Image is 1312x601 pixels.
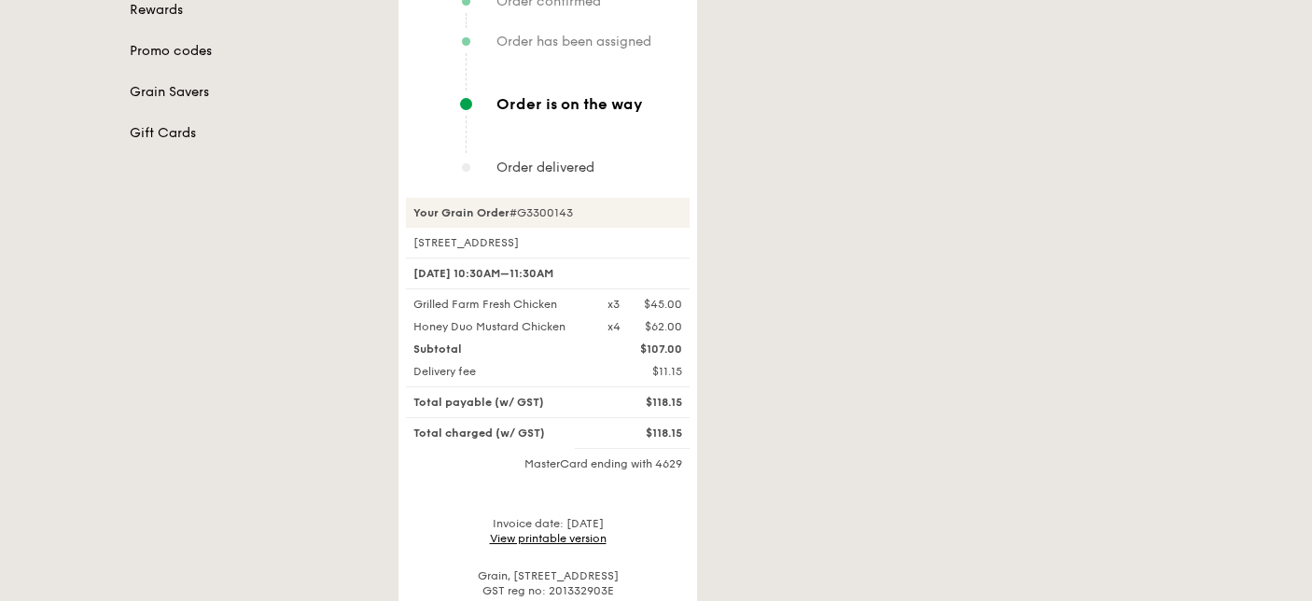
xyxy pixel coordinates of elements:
strong: Your Grain Order [413,206,509,219]
a: View printable version [490,532,607,545]
div: $62.00 [645,319,682,334]
div: [DATE] 10:30AM–11:30AM [406,258,690,289]
div: Total charged (w/ GST) [402,426,596,440]
span: Total payable (w/ GST) [413,396,544,409]
div: Subtotal [402,342,596,356]
div: $118.15 [596,395,693,410]
a: Promo codes [130,42,376,61]
div: $11.15 [596,364,693,379]
a: Grain Savers [130,83,376,102]
div: Delivery fee [402,364,596,379]
div: x4 [607,319,621,334]
a: Rewards [130,1,376,20]
div: [STREET_ADDRESS] [406,235,690,250]
div: $118.15 [596,426,693,440]
span: Order delivered [496,160,594,175]
div: MasterCard ending with 4629 [406,456,690,471]
div: Grain, [STREET_ADDRESS] GST reg no: 201332903E [406,568,690,598]
a: Gift Cards [130,124,376,143]
div: #G3300143 [406,198,690,228]
div: Grilled Farm Fresh Chicken [402,297,596,312]
div: $45.00 [644,297,682,312]
span: Order has been assigned [496,34,651,49]
div: Invoice date: [DATE] [406,516,690,546]
div: x3 [607,297,620,312]
div: $107.00 [596,342,693,356]
div: Honey Duo Mustard Chicken [402,319,596,334]
span: Order is on the way [496,96,643,112]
